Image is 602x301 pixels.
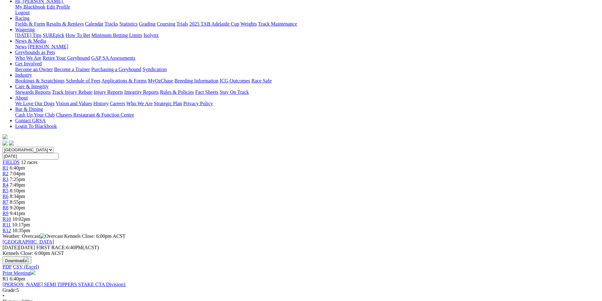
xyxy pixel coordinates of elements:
a: Calendar [85,21,103,27]
a: Get Involved [15,61,42,66]
img: logo-grsa-white.png [3,134,8,139]
div: Download [3,264,599,270]
a: R5 [3,188,9,193]
a: Chasers Restaurant & Function Centre [56,112,134,117]
a: R4 [3,182,9,188]
span: 9:41pm [10,211,25,216]
span: 6:40pm [10,276,25,281]
a: ICG Outcomes [220,78,250,83]
a: How To Bet [66,33,90,38]
div: Racing [15,21,599,27]
a: R10 [3,216,11,222]
img: printer.svg [30,270,35,275]
a: News & Media [15,38,46,44]
span: 12 races [21,160,38,165]
a: CSV (Excel) [13,264,39,269]
a: Vision and Values [56,101,92,106]
a: Grading [139,21,155,27]
span: R9 [3,211,9,216]
a: Injury Reports [94,89,123,95]
a: Login To Blackbook [15,123,57,129]
a: Purchasing a Greyhound [91,67,141,72]
a: Cash Up Your Club [15,112,55,117]
a: [GEOGRAPHIC_DATA] [3,239,54,244]
a: R2 [3,171,9,176]
a: R1 [3,165,9,171]
a: Schedule of Fees [66,78,100,83]
a: Statistics [119,21,138,27]
span: 8:55pm [10,199,25,205]
a: Stewards Reports [15,89,51,95]
a: Integrity Reports [124,89,159,95]
a: Become an Owner [15,67,53,72]
span: [DATE] [3,245,19,250]
a: Syndication [143,67,167,72]
a: Track Maintenance [258,21,297,27]
a: Logout [15,10,30,15]
a: 2025 TAB Adelaide Cup [189,21,239,27]
a: Bar & Dining [15,106,43,112]
span: R6 [3,194,9,199]
span: 6:40PM(ACST) [36,245,99,250]
span: 10:17pm [12,222,30,227]
img: twitter.svg [9,141,14,146]
a: Racing [15,15,29,21]
img: download.svg [24,257,29,262]
a: We Love Our Dogs [15,101,54,106]
a: Isolynx [143,33,159,38]
a: MyOzChase [148,78,173,83]
span: 7:04pm [10,171,25,176]
a: Who We Are [126,101,153,106]
a: Retire Your Greyhound [43,55,90,61]
span: 10:02pm [12,216,30,222]
a: Contact GRSA [15,118,46,123]
span: 9:20pm [10,205,25,210]
a: Breeding Information [174,78,218,83]
a: Stay On Track [220,89,249,95]
a: [DATE] Tips [15,33,41,38]
span: R3 [3,177,9,182]
img: facebook.svg [3,141,8,146]
a: [PERSON_NAME] SEMI TIPPERS STAKE CTA Division1 [3,282,126,287]
span: Weather: Overcast [3,233,64,239]
a: GAP SA Assessments [91,55,136,61]
a: Fact Sheets [195,89,218,95]
a: Results & Replays [46,21,84,27]
div: About [15,101,599,106]
a: Who We Are [15,55,41,61]
a: Industry [15,72,32,78]
input: Select date [3,153,58,160]
div: Wagering [15,33,599,38]
a: SUREpick [43,33,64,38]
a: FIELDS [3,160,20,165]
span: 7:49pm [10,182,25,188]
div: 5 [3,287,599,293]
a: Coursing [157,21,175,27]
span: 10:35pm [12,228,30,233]
a: R7 [3,199,9,205]
button: Download [3,256,31,264]
a: Edit Profile [47,4,70,9]
span: R12 [3,228,11,233]
a: Minimum Betting Limits [91,33,142,38]
div: Industry [15,78,599,84]
a: R11 [3,222,11,227]
span: 8:10pm [10,188,25,193]
span: 6:40pm [10,165,25,171]
a: Wagering [15,27,35,32]
a: Care & Integrity [15,84,49,89]
span: • [3,293,4,298]
a: Rules & Policies [160,89,194,95]
div: Bar & Dining [15,112,599,118]
span: 8:34pm [10,194,25,199]
a: Print Meeting [3,270,35,276]
a: Fields & Form [15,21,45,27]
span: R8 [3,205,9,210]
a: Track Injury Rebate [52,89,92,95]
a: PDF [3,264,12,269]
